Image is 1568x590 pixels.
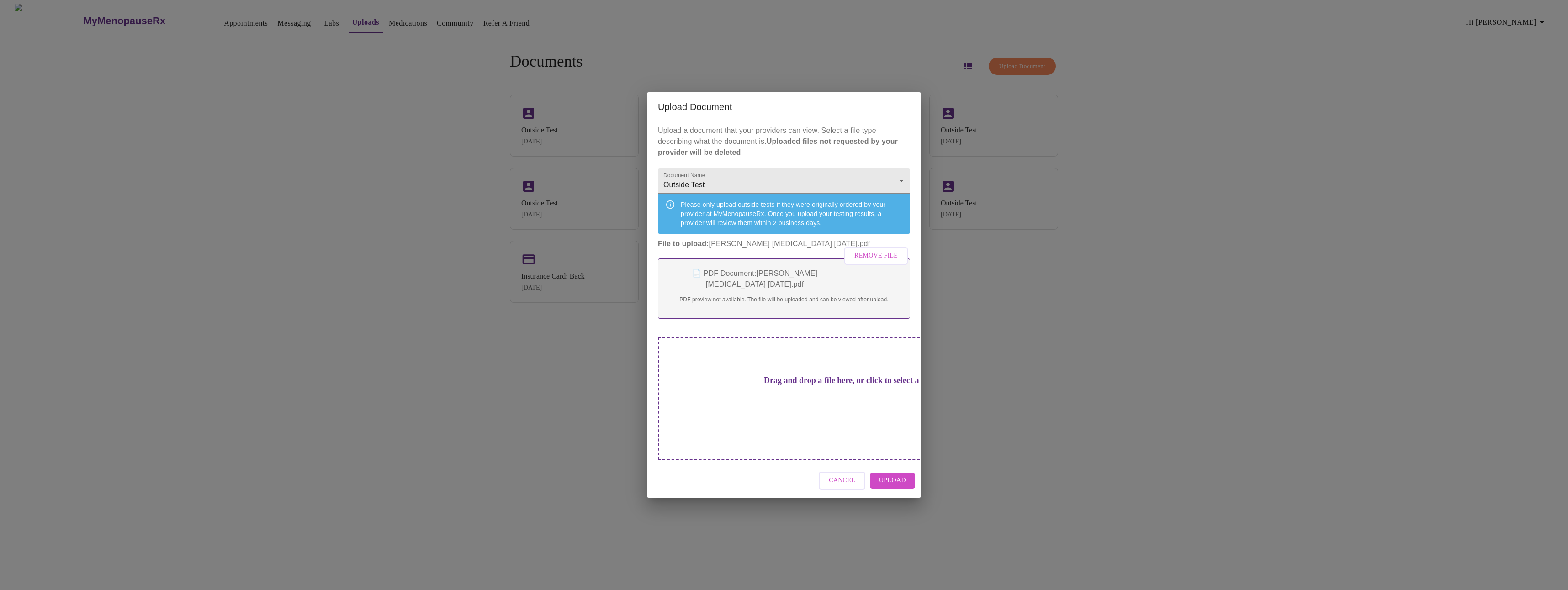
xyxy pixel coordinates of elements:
[844,247,908,265] button: Remove File
[829,475,855,486] span: Cancel
[870,473,915,489] button: Upload
[658,137,898,156] strong: Uploaded files not requested by your provider will be deleted
[658,238,910,249] p: [PERSON_NAME] [MEDICAL_DATA] [DATE].pdf
[681,196,903,231] div: Please only upload outside tests if they were originally ordered by your provider at MyMenopauseR...
[667,268,901,290] p: 📄 PDF Document: [PERSON_NAME] [MEDICAL_DATA] [DATE].pdf
[879,475,906,486] span: Upload
[722,376,974,385] h3: Drag and drop a file here, or click to select a file
[658,168,910,194] div: Outside Test
[819,472,865,490] button: Cancel
[658,125,910,158] p: Upload a document that your providers can view. Select a file type describing what the document is.
[658,240,709,248] strong: File to upload:
[658,100,910,114] h2: Upload Document
[854,250,898,262] span: Remove File
[667,295,901,304] p: PDF preview not available. The file will be uploaded and can be viewed after upload.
